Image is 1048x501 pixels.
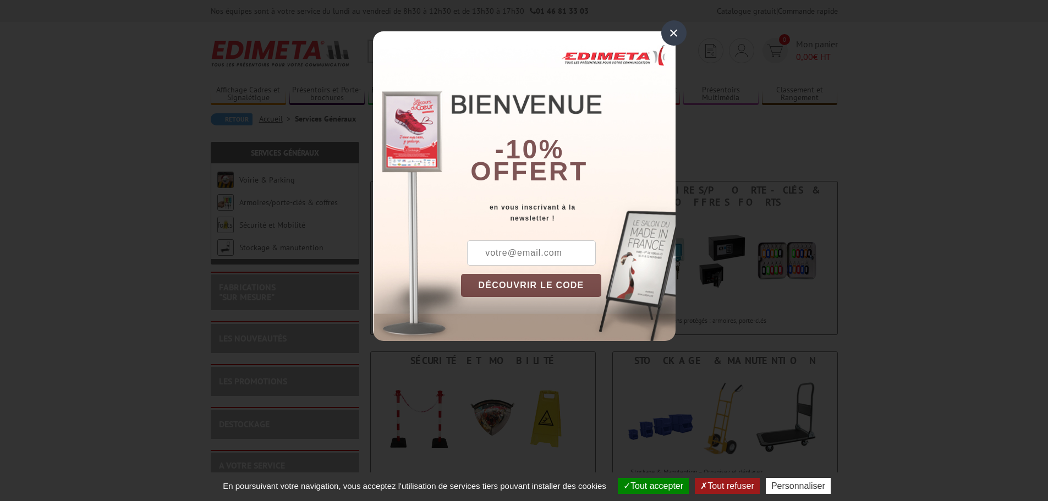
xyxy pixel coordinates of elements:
[470,157,588,186] font: offert
[461,274,602,297] button: DÉCOUVRIR LE CODE
[661,20,687,46] div: ×
[618,478,689,494] button: Tout accepter
[495,135,564,164] b: -10%
[695,478,759,494] button: Tout refuser
[461,202,676,224] div: en vous inscrivant à la newsletter !
[467,240,596,266] input: votre@email.com
[766,478,831,494] button: Personnaliser (fenêtre modale)
[217,481,612,491] span: En poursuivant votre navigation, vous acceptez l'utilisation de services tiers pouvant installer ...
